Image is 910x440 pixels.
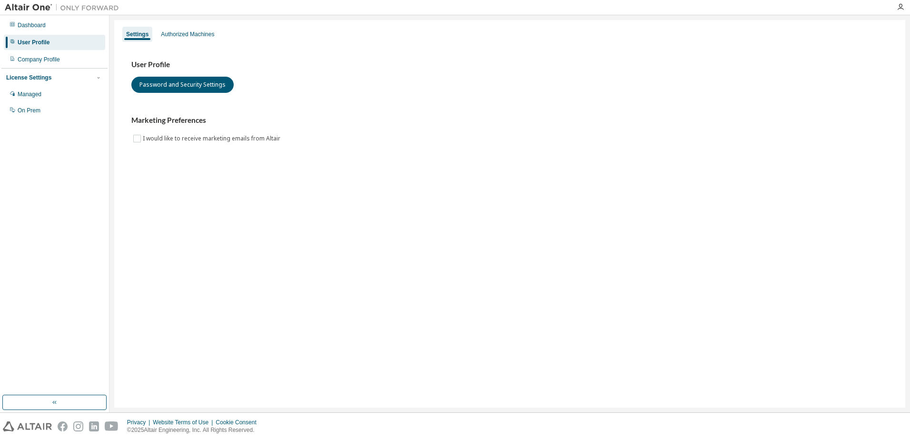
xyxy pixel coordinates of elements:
img: youtube.svg [105,421,119,431]
div: Company Profile [18,56,60,63]
div: User Profile [18,39,49,46]
div: Privacy [127,419,153,426]
div: License Settings [6,74,51,81]
div: Cookie Consent [216,419,262,426]
img: linkedin.svg [89,421,99,431]
h3: Marketing Preferences [131,116,888,125]
img: Altair One [5,3,124,12]
div: On Prem [18,107,40,114]
div: Managed [18,90,41,98]
img: facebook.svg [58,421,68,431]
div: Authorized Machines [161,30,214,38]
img: altair_logo.svg [3,421,52,431]
div: Website Terms of Use [153,419,216,426]
div: Dashboard [18,21,46,29]
h3: User Profile [131,60,888,70]
button: Password and Security Settings [131,77,234,93]
div: Settings [126,30,148,38]
label: I would like to receive marketing emails from Altair [143,133,282,144]
img: instagram.svg [73,421,83,431]
p: © 2025 Altair Engineering, Inc. All Rights Reserved. [127,426,262,434]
